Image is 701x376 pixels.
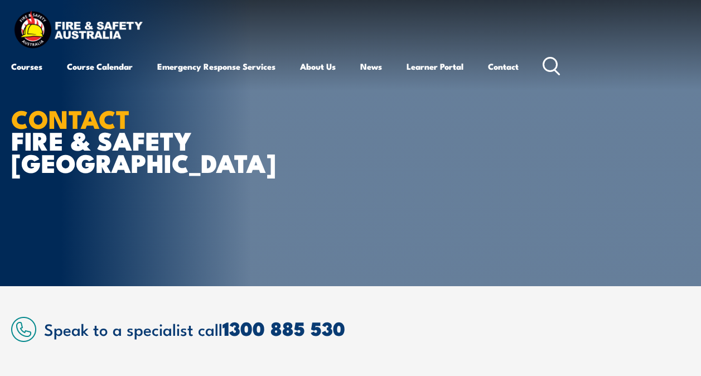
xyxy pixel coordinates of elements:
a: News [360,53,382,80]
a: Contact [488,53,519,80]
a: Emergency Response Services [157,53,275,80]
a: About Us [300,53,336,80]
h1: FIRE & SAFETY [GEOGRAPHIC_DATA] [11,107,287,172]
h2: Speak to a specialist call [44,318,690,339]
a: Course Calendar [67,53,133,80]
a: 1300 885 530 [223,313,345,343]
a: Courses [11,53,42,80]
strong: CONTACT [11,99,130,137]
a: Learner Portal [407,53,463,80]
